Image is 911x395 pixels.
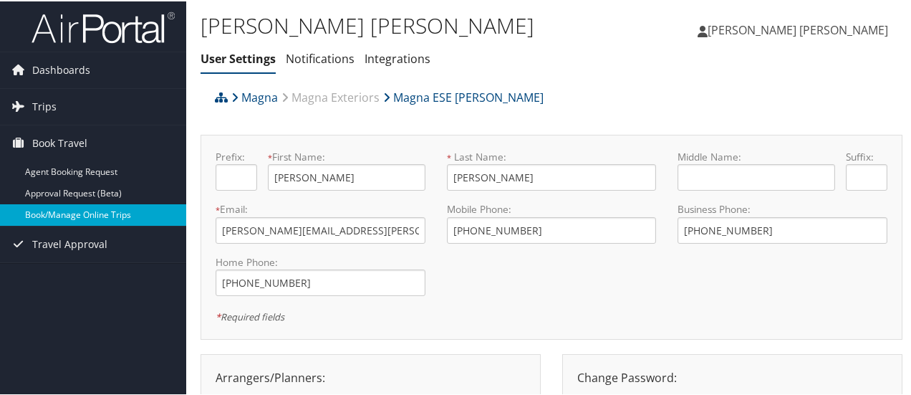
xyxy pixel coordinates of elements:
img: airportal-logo.png [32,9,175,43]
a: User Settings [201,49,276,65]
div: Change Password: [567,368,898,385]
label: Prefix: [216,148,257,163]
label: Business Phone: [678,201,887,215]
h1: [PERSON_NAME] [PERSON_NAME] [201,9,668,39]
a: Magna ESE [PERSON_NAME] [383,82,544,110]
span: Book Travel [32,124,87,160]
label: Home Phone: [216,254,425,268]
label: Mobile Phone: [447,201,657,215]
a: Magna Exteriors [281,82,380,110]
label: First Name: [268,148,425,163]
a: [PERSON_NAME] [PERSON_NAME] [698,7,902,50]
label: Last Name: [447,148,657,163]
span: Travel Approval [32,225,107,261]
a: Integrations [365,49,430,65]
label: Email: [216,201,425,215]
span: [PERSON_NAME] [PERSON_NAME] [708,21,888,37]
a: Notifications [286,49,355,65]
span: Dashboards [32,51,90,87]
em: Required fields [216,309,284,322]
a: Magna [231,82,278,110]
div: Arrangers/Planners: [205,368,536,385]
span: Trips [32,87,57,123]
label: Middle Name: [678,148,834,163]
label: Suffix: [846,148,887,163]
